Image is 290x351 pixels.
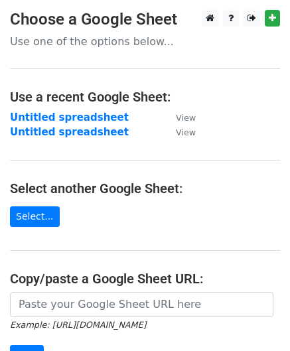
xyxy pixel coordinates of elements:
input: Paste your Google Sheet URL here [10,292,273,317]
h3: Choose a Google Sheet [10,10,280,29]
small: View [176,127,196,137]
a: View [163,111,196,123]
small: View [176,113,196,123]
small: Example: [URL][DOMAIN_NAME] [10,320,146,330]
p: Use one of the options below... [10,35,280,48]
a: Untitled spreadsheet [10,126,129,138]
h4: Select another Google Sheet: [10,180,280,196]
a: Select... [10,206,60,227]
a: Untitled spreadsheet [10,111,129,123]
h4: Copy/paste a Google Sheet URL: [10,271,280,287]
h4: Use a recent Google Sheet: [10,89,280,105]
a: View [163,126,196,138]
